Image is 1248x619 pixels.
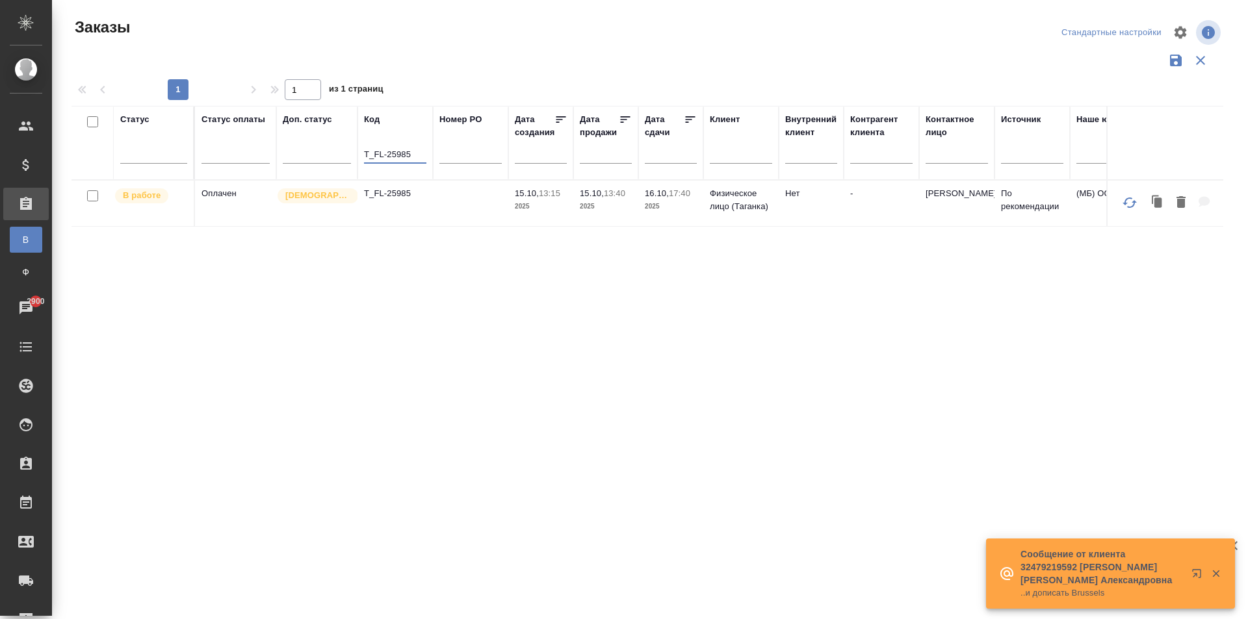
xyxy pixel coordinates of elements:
p: T_FL-25985 [364,187,426,200]
div: Дата продажи [580,113,619,139]
p: 15.10, [515,188,539,198]
td: (МБ) ООО "Монблан" [1070,181,1226,226]
p: 2025 [515,200,567,213]
a: 2900 [3,292,49,324]
p: 2025 [645,200,697,213]
span: Настроить таблицу [1165,17,1196,48]
p: Сообщение от клиента 32479219592 [PERSON_NAME] [PERSON_NAME] Александровна [1020,548,1183,587]
td: По рекомендации [994,181,1070,226]
div: Клиент [710,113,740,126]
p: [DEMOGRAPHIC_DATA] [285,189,350,202]
span: В [16,233,36,246]
div: Статус [120,113,149,126]
p: 13:15 [539,188,560,198]
span: Посмотреть информацию [1196,20,1223,45]
p: Нет [785,187,837,200]
span: Ф [16,266,36,279]
div: Выставляет ПМ после принятия заказа от КМа [114,187,187,205]
p: В работе [123,189,161,202]
p: Физическое лицо (Таганка) [710,187,772,213]
div: Код [364,113,380,126]
div: Доп. статус [283,113,332,126]
div: Наше юр. лицо [1076,113,1141,126]
a: Ф [10,259,42,285]
p: 2025 [580,200,632,213]
p: 13:40 [604,188,625,198]
td: Оплачен [195,181,276,226]
div: Выставляется автоматически для первых 3 заказов нового контактного лица. Особое внимание [276,187,351,205]
button: Сбросить фильтры [1188,48,1213,73]
div: Контрагент клиента [850,113,913,139]
p: 16.10, [645,188,669,198]
div: Дата создания [515,113,554,139]
div: Номер PO [439,113,482,126]
p: 15.10, [580,188,604,198]
div: Источник [1001,113,1041,126]
div: split button [1058,23,1165,43]
button: Закрыть [1202,568,1229,579]
p: ..и дописать Brussels [1020,587,1183,600]
button: Обновить [1114,187,1145,218]
span: Заказы [71,17,130,38]
span: из 1 страниц [329,81,383,100]
div: Статус оплаты [201,113,265,126]
div: Контактное лицо [926,113,988,139]
p: 17:40 [669,188,690,198]
button: Сохранить фильтры [1163,48,1188,73]
td: [PERSON_NAME] [919,181,994,226]
span: 2900 [19,295,52,308]
button: Открыть в новой вкладке [1184,561,1215,592]
button: Клонировать [1145,190,1170,216]
div: Внутренний клиент [785,113,837,139]
button: Удалить [1170,190,1192,216]
p: - [850,187,913,200]
a: В [10,227,42,253]
div: Дата сдачи [645,113,684,139]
